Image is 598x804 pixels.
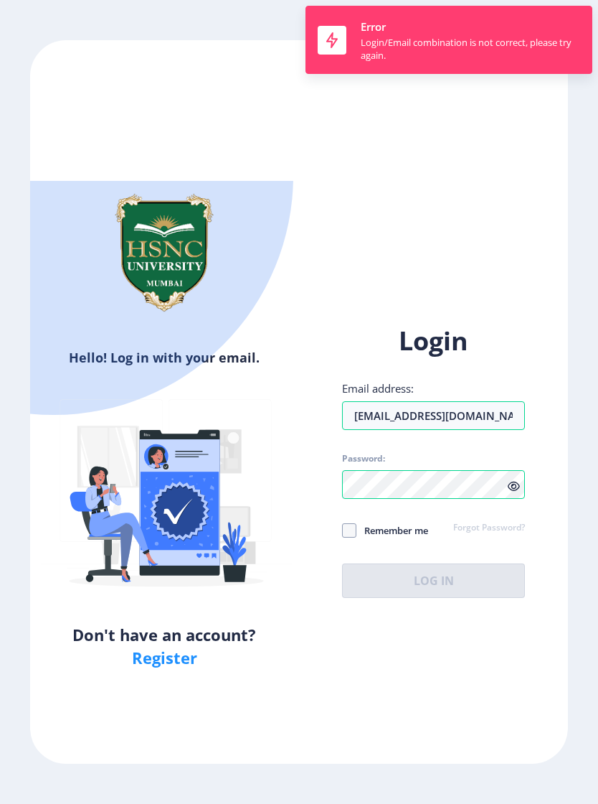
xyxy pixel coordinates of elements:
h5: Don't have an account? [41,623,288,669]
button: Log In [342,564,525,598]
img: hsnc.png [92,181,236,324]
span: Error [361,19,386,34]
h1: Login [342,324,525,358]
label: Password: [342,453,385,464]
a: Register [132,647,197,668]
label: Email address: [342,381,414,396]
input: Email address [342,401,525,430]
div: Login/Email combination is not correct, please try again. [361,36,580,62]
span: Remember me [356,522,428,539]
a: Forgot Password? [453,522,525,535]
img: Verified-rafiki.svg [41,372,292,623]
